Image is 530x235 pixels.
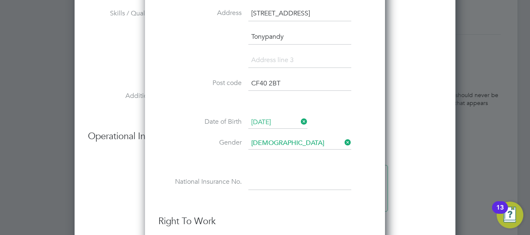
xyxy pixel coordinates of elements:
h3: Operational Instructions & Comments [88,130,442,142]
label: National Insurance No. [158,177,242,186]
label: Date of Birth [158,117,242,126]
input: Select one [248,137,351,150]
input: Address line 2 [248,30,351,45]
label: Address [158,9,242,17]
label: Tools [88,50,171,59]
h3: Right To Work [158,215,372,227]
label: Skills / Qualifications [88,9,171,18]
label: Post code [158,79,242,87]
input: Address line 1 [248,6,351,21]
label: Additional H&S [88,92,171,100]
input: Select one [248,116,307,129]
input: Address line 3 [248,53,351,68]
div: 13 [496,207,504,218]
label: Gender [158,138,242,147]
button: Open Resource Center, 13 new notifications [497,202,523,228]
